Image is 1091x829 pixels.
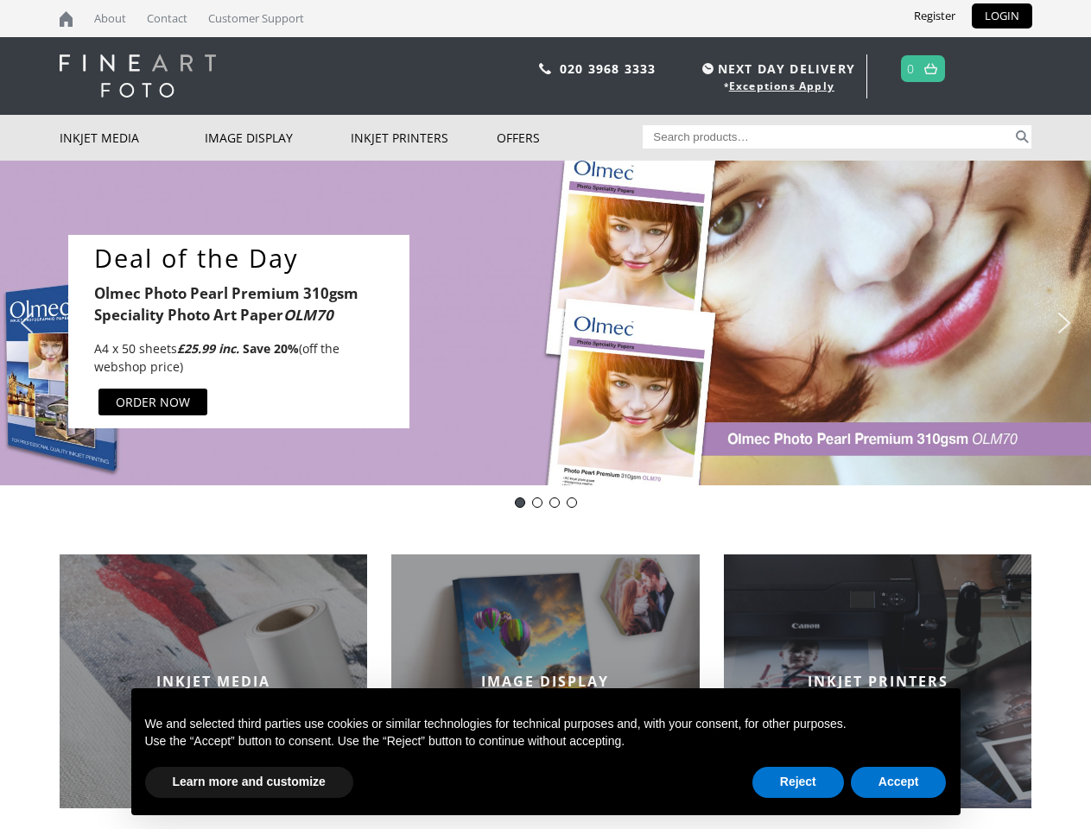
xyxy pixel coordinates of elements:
h2: INKJET PRINTERS [724,672,1032,691]
p: Use the “Accept” button to consent. Use the “Reject” button to continue without accepting. [145,733,947,750]
a: Register [901,3,968,28]
a: Deal of the Day [94,244,396,274]
div: pinch book [567,497,577,508]
p: We and selected third parties use cookies or similar technologies for technical purposes and, wit... [145,716,947,733]
div: ORDER NOW [116,393,190,411]
img: logo-white.svg [60,54,216,98]
button: Learn more and customize [145,767,353,798]
button: Accept [851,767,947,798]
div: Deal of the Day - Innova IFA12 [532,497,542,508]
button: Search [1012,125,1032,149]
a: 0 [907,56,915,81]
img: time.svg [702,63,714,74]
img: previous arrow [13,309,41,337]
h2: INKJET MEDIA [60,672,368,691]
b: Olmec Photo Pearl Premium 310gsm Speciality Photo Art Paper [94,283,358,325]
h2: IMAGE DISPLAY [391,672,700,691]
input: Search products… [643,125,1012,149]
b: Save 20% [243,340,299,357]
span: NEXT DAY DELIVERY [698,59,855,79]
img: basket.svg [924,63,937,74]
a: LOGIN [972,3,1032,28]
a: ORDER NOW [98,389,207,415]
a: Inkjet Media [60,115,206,161]
p: A4 x 50 sheets (off the webshop price) [94,339,379,376]
a: Offers [497,115,643,161]
div: Innova-general [549,497,560,508]
img: phone.svg [539,63,551,74]
div: Deal of the DayOlmec Photo Pearl Premium 310gsm Speciality Photo Art PaperOLM70 A4 x 50 sheets£25... [68,235,409,427]
img: next arrow [1050,309,1078,337]
div: Choose slide to display. [511,494,580,511]
a: Exceptions Apply [729,79,834,93]
i: OLM70 [283,305,333,325]
i: £25.99 inc. [177,340,239,357]
a: Inkjet Printers [351,115,497,161]
button: Reject [752,767,844,798]
div: DOTD - OLM70 - Photo Pearl Premium 310gsm [515,497,525,508]
a: 020 3968 3333 [560,60,657,77]
a: Image Display [205,115,351,161]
